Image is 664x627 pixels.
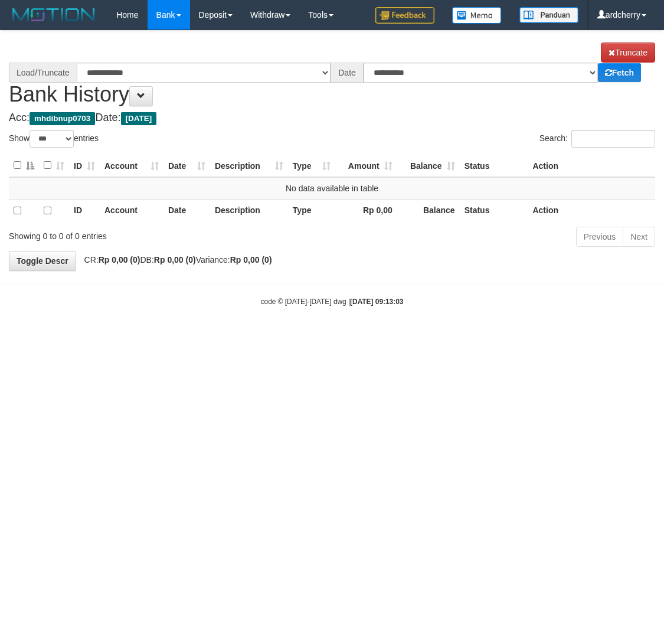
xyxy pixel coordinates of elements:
input: Search: [571,130,655,148]
strong: Rp 0,00 (0) [99,255,140,264]
label: Search: [539,130,655,148]
th: Action [528,154,655,177]
strong: Rp 0,00 (0) [230,255,272,264]
th: Amount: activate to sort column ascending [335,154,397,177]
th: Balance [397,199,460,222]
th: Action [528,199,655,222]
th: Type: activate to sort column ascending [288,154,335,177]
th: Status [460,199,528,222]
span: mhdibnup0703 [30,112,95,125]
th: Balance: activate to sort column ascending [397,154,460,177]
img: Button%20Memo.svg [452,7,502,24]
a: Toggle Descr [9,251,76,271]
th: : activate to sort column descending [9,154,39,177]
th: Description [210,199,288,222]
th: Account: activate to sort column ascending [100,154,163,177]
strong: Rp 0,00 (0) [154,255,196,264]
th: ID [69,199,100,222]
a: Fetch [598,63,641,82]
div: Showing 0 to 0 of 0 entries [9,226,268,242]
span: [DATE] [121,112,157,125]
td: No data available in table [9,177,655,200]
div: Date [331,63,364,83]
small: code © [DATE]-[DATE] dwg | [261,298,404,306]
div: Load/Truncate [9,63,77,83]
img: panduan.png [519,7,578,23]
th: Description: activate to sort column ascending [210,154,288,177]
th: Status [460,154,528,177]
label: Show entries [9,130,99,148]
th: Account [100,199,163,222]
a: Truncate [601,43,655,63]
select: Showentries [30,130,74,148]
th: Type [288,199,335,222]
th: Rp 0,00 [335,199,397,222]
h1: Bank History [9,43,655,106]
img: Feedback.jpg [375,7,434,24]
th: Date [163,199,210,222]
span: CR: DB: Variance: [78,255,272,264]
th: ID: activate to sort column ascending [69,154,100,177]
img: MOTION_logo.png [9,6,99,24]
th: Date: activate to sort column ascending [163,154,210,177]
a: Previous [576,227,623,247]
a: Next [623,227,655,247]
strong: [DATE] 09:13:03 [350,298,403,306]
h4: Acc: Date: [9,112,655,124]
th: : activate to sort column ascending [39,154,69,177]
